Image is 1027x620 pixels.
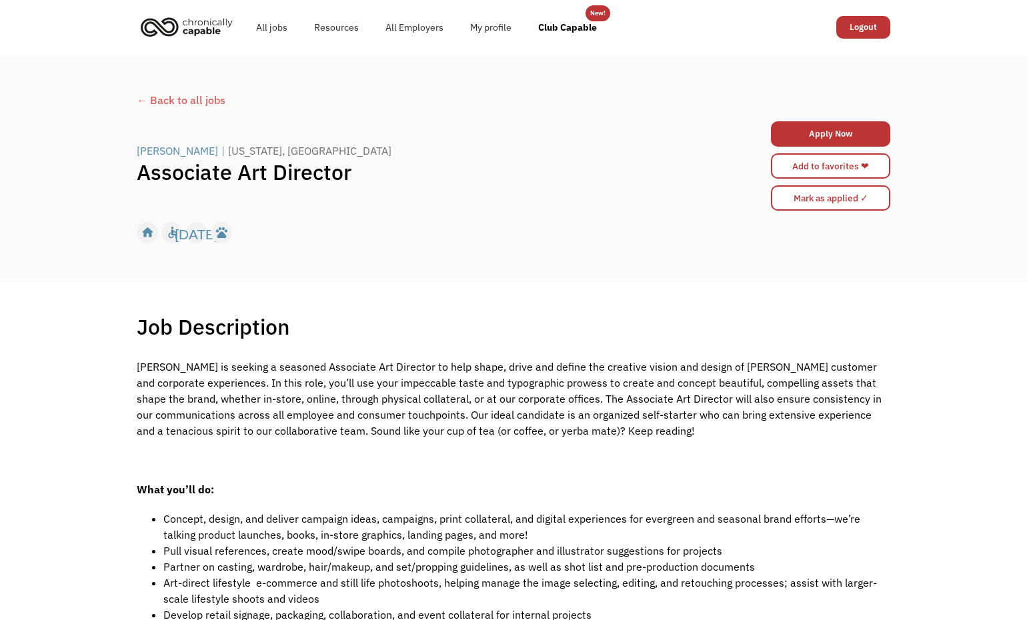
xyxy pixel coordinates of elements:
input: Mark as applied ✓ [771,185,890,211]
form: Mark as applied form [771,182,890,214]
a: Resources [301,6,372,49]
a: Club Capable [525,6,610,49]
div: home [141,223,155,243]
strong: What you’ll do: [137,483,214,496]
div: [US_STATE], [GEOGRAPHIC_DATA] [228,143,391,159]
div: [DATE] [175,223,218,243]
span: Pull visual references, create mood/swipe boards, and compile photographer and illustrator sugges... [163,544,722,557]
div: pets [215,223,229,243]
a: All jobs [243,6,301,49]
a: Logout [836,16,890,39]
span: Art-direct lifestyle e-commerce and still life photoshoots, helping manage the image selecting, e... [163,576,877,605]
a: My profile [457,6,525,49]
img: Chronically Capable logo [137,12,237,41]
h1: Job Description [137,313,290,340]
div: New! [590,5,606,21]
span: Partner on casting, wardrobe, hair/makeup, and set/propping guidelines, as well as shot list and ... [163,560,755,573]
span: Concept, design, and deliver campaign ideas, campaigns, print collateral, and digital experiences... [163,512,860,541]
a: All Employers [372,6,457,49]
a: ← Back to all jobs [137,92,890,108]
span: [PERSON_NAME] is seeking a seasoned Associate Art Director to help shape, drive and define the cr... [137,360,882,437]
a: Add to favorites ❤ [771,153,890,179]
a: home [137,12,243,41]
div: accessible [165,223,179,243]
div: [PERSON_NAME] [137,143,218,159]
a: [PERSON_NAME]|[US_STATE], [GEOGRAPHIC_DATA] [137,143,395,159]
h1: Associate Art Director [137,159,702,185]
div: | [221,143,225,159]
a: Apply Now [771,121,890,147]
